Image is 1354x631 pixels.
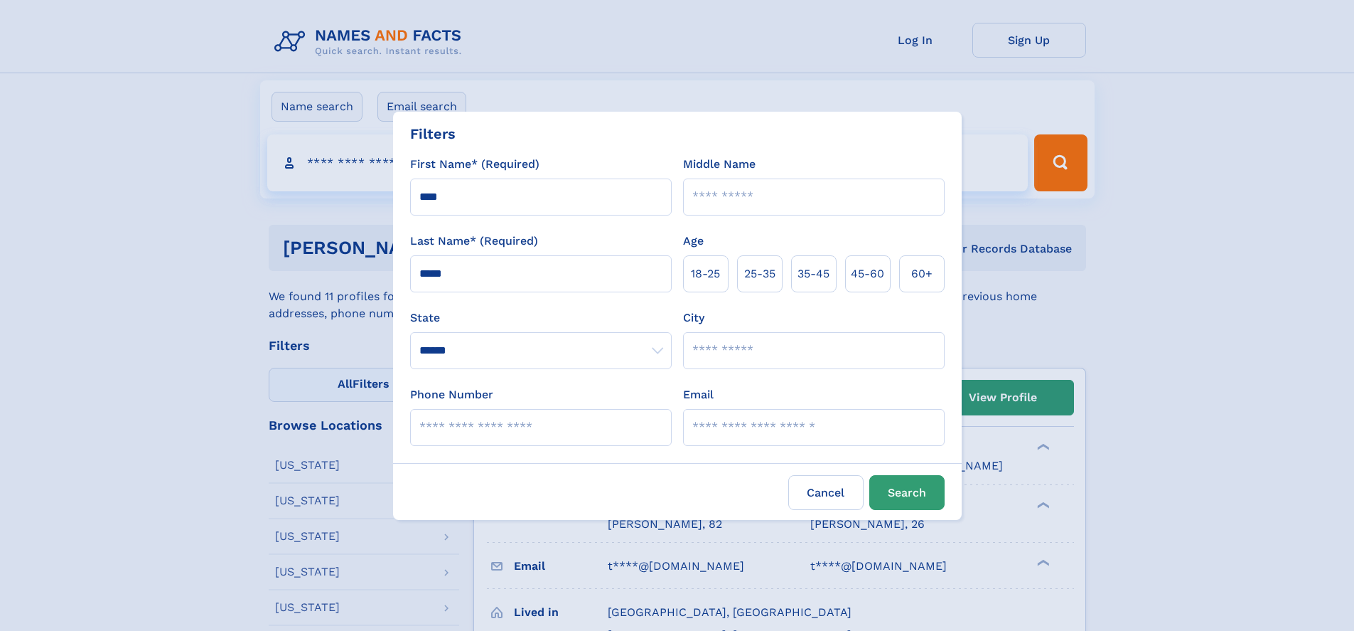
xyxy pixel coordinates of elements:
label: City [683,309,704,327]
span: 45‑60 [851,265,884,282]
label: State [410,309,672,327]
label: First Name* (Required) [410,156,539,173]
label: Age [683,233,704,250]
label: Phone Number [410,386,493,403]
span: 18‑25 [691,265,720,282]
span: 25‑35 [744,265,775,282]
button: Search [869,475,945,510]
label: Middle Name [683,156,756,173]
div: Filters [410,123,456,144]
span: 60+ [911,265,933,282]
label: Last Name* (Required) [410,233,538,250]
label: Cancel [788,475,864,510]
label: Email [683,386,714,403]
span: 35‑45 [797,265,829,282]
